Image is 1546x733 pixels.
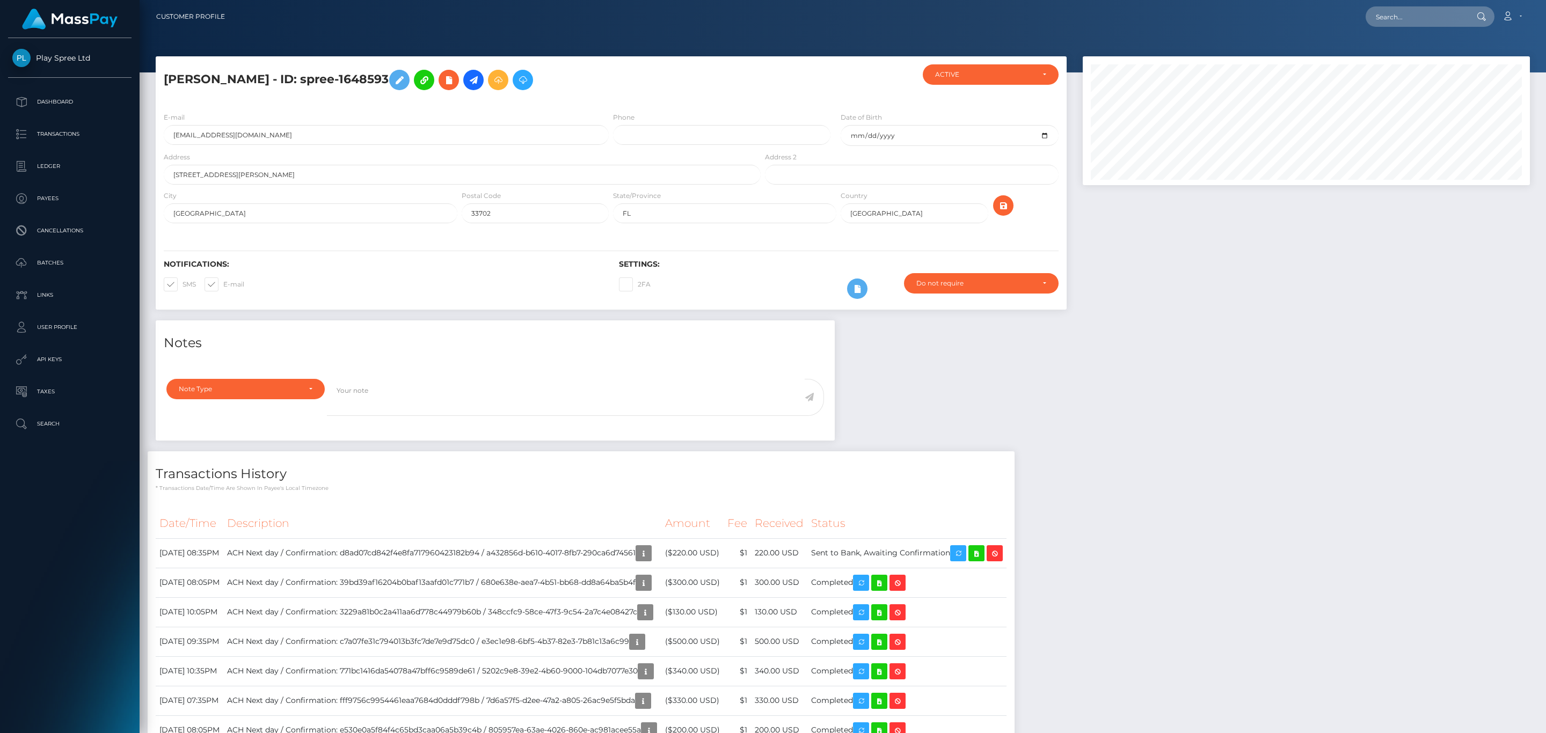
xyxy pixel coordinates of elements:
[724,686,751,715] td: $1
[156,686,223,715] td: [DATE] 07:35PM
[223,656,661,686] td: ACH Next day / Confirmation: 771bc1416da54078a47bff6c9589de61 / 5202c9e8-39e2-4b60-9000-104db7077e30
[807,538,1007,568] td: Sent to Bank, Awaiting Confirmation
[156,465,1007,483] h4: Transactions History
[904,273,1059,294] button: Do not require
[12,287,127,303] p: Links
[661,656,724,686] td: ($340.00 USD)
[613,113,635,122] label: Phone
[661,568,724,597] td: ($300.00 USD)
[463,70,484,90] a: Initiate Payout
[751,568,807,597] td: 300.00 USD
[223,538,661,568] td: ACH Next day / Confirmation: d8ad07cd842f4e8fa717960423182b94 / a432856d-b610-4017-8fb7-290ca6d74561
[8,153,132,180] a: Ledger
[935,70,1034,79] div: ACTIVE
[12,351,127,368] p: API Keys
[12,190,127,207] p: Payees
[156,484,1007,492] p: * Transactions date/time are shown in payee's local timezone
[8,250,132,276] a: Batches
[613,191,661,201] label: State/Province
[619,260,1058,269] h6: Settings:
[8,282,132,309] a: Links
[807,627,1007,656] td: Completed
[12,384,127,400] p: Taxes
[8,314,132,341] a: User Profile
[223,627,661,656] td: ACH Next day / Confirmation: c7a07fe31c794013b3fc7de7e9d75dc0 / e3ec1e98-6bf5-4b37-82e3-7b81c13a6c99
[923,64,1059,85] button: ACTIVE
[724,627,751,656] td: $1
[807,597,1007,627] td: Completed
[8,217,132,244] a: Cancellations
[156,568,223,597] td: [DATE] 08:05PM
[223,686,661,715] td: ACH Next day / Confirmation: fff9756c9954461eaa7684d0dddf798b / 7d6a57f5-d2ee-47a2-a805-26ac9e5f5bda
[916,279,1034,288] div: Do not require
[8,346,132,373] a: API Keys
[765,152,797,162] label: Address 2
[8,185,132,212] a: Payees
[841,191,867,201] label: Country
[751,538,807,568] td: 220.00 USD
[724,656,751,686] td: $1
[724,597,751,627] td: $1
[156,656,223,686] td: [DATE] 10:35PM
[8,89,132,115] a: Dashboard
[8,378,132,405] a: Taxes
[156,597,223,627] td: [DATE] 10:05PM
[724,568,751,597] td: $1
[841,113,882,122] label: Date of Birth
[807,509,1007,538] th: Status
[619,277,651,291] label: 2FA
[156,627,223,656] td: [DATE] 09:35PM
[807,568,1007,597] td: Completed
[12,223,127,239] p: Cancellations
[751,627,807,656] td: 500.00 USD
[661,509,724,538] th: Amount
[179,385,300,393] div: Note Type
[661,627,724,656] td: ($500.00 USD)
[22,9,118,30] img: MassPay Logo
[164,334,827,353] h4: Notes
[164,152,190,162] label: Address
[751,656,807,686] td: 340.00 USD
[8,411,132,437] a: Search
[12,126,127,142] p: Transactions
[8,53,132,63] span: Play Spree Ltd
[205,277,244,291] label: E-mail
[661,538,724,568] td: ($220.00 USD)
[156,5,225,28] a: Customer Profile
[12,94,127,110] p: Dashboard
[166,379,325,399] button: Note Type
[164,113,185,122] label: E-mail
[751,686,807,715] td: 330.00 USD
[156,509,223,538] th: Date/Time
[156,538,223,568] td: [DATE] 08:35PM
[462,191,501,201] label: Postal Code
[223,568,661,597] td: ACH Next day / Confirmation: 39bd39af16204b0baf13aafd01c771b7 / 680e638e-aea7-4b51-bb68-dd8a64ba5b4f
[807,686,1007,715] td: Completed
[12,158,127,174] p: Ledger
[661,686,724,715] td: ($330.00 USD)
[12,416,127,432] p: Search
[724,538,751,568] td: $1
[164,277,196,291] label: SMS
[12,319,127,335] p: User Profile
[12,49,31,67] img: Play Spree Ltd
[8,121,132,148] a: Transactions
[223,597,661,627] td: ACH Next day / Confirmation: 3229a81b0c2a411aa6d778c44979b60b / 348ccfc9-58ce-47f3-9c54-2a7c4e08427c
[164,191,177,201] label: City
[164,64,755,96] h5: [PERSON_NAME] - ID: spree-1648593
[223,509,661,538] th: Description
[724,509,751,538] th: Fee
[807,656,1007,686] td: Completed
[1366,6,1467,27] input: Search...
[751,597,807,627] td: 130.00 USD
[164,260,603,269] h6: Notifications:
[12,255,127,271] p: Batches
[751,509,807,538] th: Received
[661,597,724,627] td: ($130.00 USD)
